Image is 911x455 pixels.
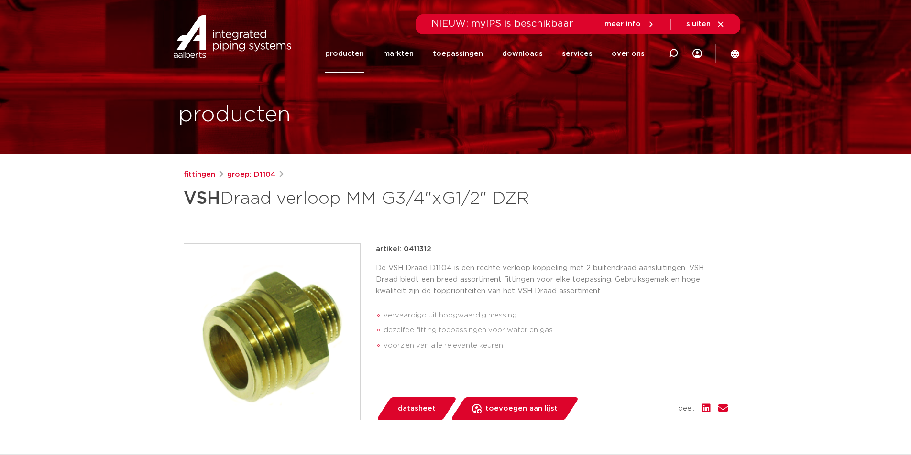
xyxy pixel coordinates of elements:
[184,244,360,420] img: Product Image for VSH Draad verloop MM G3/4"xG1/2" DZR
[604,21,641,28] span: meer info
[325,34,645,73] nav: Menu
[227,169,275,180] a: groep: D1104
[686,21,711,28] span: sluiten
[431,19,573,29] span: NIEUW: myIPS is beschikbaar
[384,308,728,323] li: vervaardigd uit hoogwaardig messing
[376,243,431,255] p: artikel: 0411312
[184,169,215,180] a: fittingen
[184,184,543,213] h1: Draad verloop MM G3/4"xG1/2" DZR
[398,401,436,416] span: datasheet
[485,401,558,416] span: toevoegen aan lijst
[433,34,483,73] a: toepassingen
[612,34,645,73] a: over ons
[384,338,728,353] li: voorzien van alle relevante keuren
[178,100,291,130] h1: producten
[384,323,728,338] li: dezelfde fitting toepassingen voor water en gas
[184,190,220,207] strong: VSH
[383,34,414,73] a: markten
[686,20,725,29] a: sluiten
[562,34,593,73] a: services
[502,34,543,73] a: downloads
[376,263,728,297] p: De VSH Draad D1104 is een rechte verloop koppeling met 2 buitendraad aansluitingen. VSH Draad bie...
[678,403,694,414] span: deel:
[692,34,702,73] div: my IPS
[325,34,364,73] a: producten
[604,20,655,29] a: meer info
[376,397,457,420] a: datasheet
